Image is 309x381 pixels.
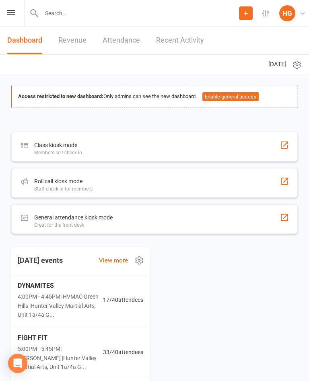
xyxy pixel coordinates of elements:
[34,176,93,186] div: Roll call kiosk mode
[18,92,291,102] div: Only admins can see the new dashboard.
[11,253,69,268] h3: [DATE] events
[156,27,204,54] a: Recent Activity
[268,59,286,69] span: [DATE]
[103,27,140,54] a: Attendance
[99,256,128,265] a: View more
[8,354,27,373] div: Open Intercom Messenger
[18,344,103,371] span: 5:00PM - 5:45PM | [PERSON_NAME] | Hunter Valley Martial Arts, Unit 1a/4a G...
[103,295,143,304] span: 17 / 40 attendees
[18,292,103,319] span: 4:00PM - 4:45PM | HVMAC Green Hills | Hunter Valley Martial Arts, Unit 1a/4a G...
[279,5,295,21] div: HG
[34,150,82,156] div: Members self check-in
[34,222,113,228] div: Great for the front desk
[34,186,93,192] div: Staff check-in for members
[58,27,87,54] a: Revenue
[18,281,103,291] span: DYNAMITES
[18,333,103,343] span: FIGHT FIT
[34,140,82,150] div: Class kiosk mode
[39,8,239,19] input: Search...
[18,93,103,99] strong: Access restricted to new dashboard:
[34,213,113,222] div: General attendance kiosk mode
[7,27,42,54] a: Dashboard
[202,92,259,102] button: Enable general access
[103,348,143,356] span: 33 / 40 attendees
